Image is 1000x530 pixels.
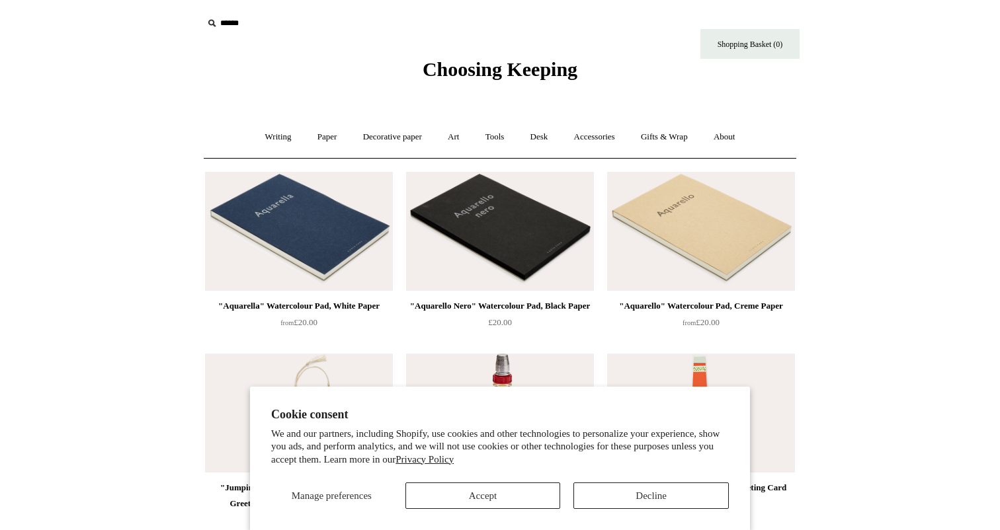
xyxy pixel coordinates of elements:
a: "Aquarello Nero" Watercolour Pad, Black Paper "Aquarello Nero" Watercolour Pad, Black Paper [406,172,594,291]
a: "Jumping Jack" Pull String Greeting Card, Boy with Teddy Bears "Jumping Jack" Pull String Greetin... [205,354,393,473]
img: "Aquarello" Watercolour Pad, Creme Paper [607,172,795,291]
p: We and our partners, including Shopify, use cookies and other technologies to personalize your ex... [271,428,729,467]
button: Manage preferences [271,482,392,509]
span: from [683,319,696,326]
a: Choosing Keeping [423,69,577,78]
h2: Cookie consent [271,408,729,422]
span: Choosing Keeping [423,58,577,80]
span: £20.00 [683,317,720,327]
img: "Aquarella" Watercolour Pad, White Paper [205,172,393,291]
span: from [280,319,294,326]
a: "Aquarella" Watercolour Pad, White Paper from£20.00 [205,298,393,352]
div: "Aquarello Nero" Watercolour Pad, Black Paper [409,298,591,314]
a: Desk [519,120,560,155]
img: "Aquarello Nero" Watercolour Pad, Black Paper [406,172,594,291]
a: "Kristall-Gummi" Gum Arabic glue "Kristall-Gummi" Gum Arabic glue [406,354,594,473]
img: "Jumping Jack" Pull String Greeting Card, Boy with Teddy Bears [205,354,393,473]
a: Gifts & Wrap [629,120,700,155]
button: Accept [405,482,561,509]
a: Decorative paper [351,120,434,155]
span: £20.00 [280,317,317,327]
img: "Kristall-Gummi" Gum Arabic glue [406,354,594,473]
a: Shopping Basket (0) [700,29,800,59]
a: "Let's Ketchup Soon!" Die Cut Greeting Card "Let's Ketchup Soon!" Die Cut Greeting Card [607,354,795,473]
span: Manage preferences [292,490,372,501]
a: "Aquarello" Watercolour Pad, Creme Paper from£20.00 [607,298,795,352]
a: Tools [474,120,517,155]
a: Writing [253,120,304,155]
a: "Aquarello" Watercolour Pad, Creme Paper "Aquarello" Watercolour Pad, Creme Paper [607,172,795,291]
a: "Aquarello Nero" Watercolour Pad, Black Paper £20.00 [406,298,594,352]
button: Decline [573,482,729,509]
a: Art [436,120,471,155]
a: Paper [306,120,349,155]
a: About [702,120,747,155]
img: "Let's Ketchup Soon!" Die Cut Greeting Card [607,354,795,473]
a: Accessories [562,120,627,155]
span: £20.00 [488,317,512,327]
div: "Jumping [PERSON_NAME]" Pull String Greeting Card, Boy with Teddy Bears [208,480,390,511]
div: "Aquarello" Watercolour Pad, Creme Paper [610,298,792,314]
div: "Aquarella" Watercolour Pad, White Paper [208,298,390,314]
a: Privacy Policy [396,454,454,465]
a: "Aquarella" Watercolour Pad, White Paper "Aquarella" Watercolour Pad, White Paper [205,172,393,291]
